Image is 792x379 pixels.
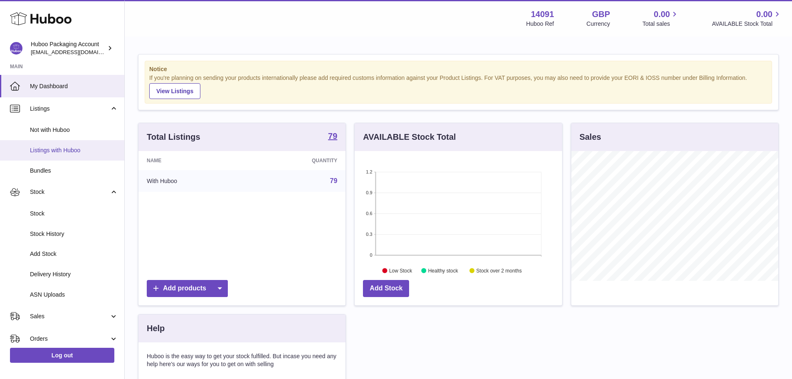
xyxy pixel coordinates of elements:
strong: 14091 [531,9,554,20]
div: Huboo Ref [526,20,554,28]
text: 1.2 [366,169,373,174]
text: 0.6 [366,211,373,216]
span: Orders [30,335,109,343]
span: Listings [30,105,109,113]
text: Stock over 2 months [476,268,522,273]
span: 0.00 [654,9,670,20]
span: 0.00 [756,9,772,20]
td: With Huboo [138,170,248,192]
text: 0.3 [366,232,373,237]
strong: 79 [328,132,337,140]
span: Not with Huboo [30,126,118,134]
span: AVAILABLE Stock Total [712,20,782,28]
span: Stock [30,188,109,196]
p: Huboo is the easy way to get your stock fulfilled. But incase you need any help here's our ways f... [147,352,337,368]
text: 0 [370,253,373,258]
a: 0.00 Total sales [642,9,679,28]
span: ASN Uploads [30,291,118,299]
a: 79 [328,132,337,142]
div: Currency [587,20,610,28]
a: Add Stock [363,280,409,297]
strong: Notice [149,65,767,73]
a: 0.00 AVAILABLE Stock Total [712,9,782,28]
h3: AVAILABLE Stock Total [363,131,456,143]
img: internalAdmin-14091@internal.huboo.com [10,42,22,54]
text: Low Stock [389,268,412,273]
div: If you're planning on sending your products internationally please add required customs informati... [149,74,767,99]
a: Add products [147,280,228,297]
span: Add Stock [30,250,118,258]
a: 79 [330,177,338,184]
div: Huboo Packaging Account [31,40,106,56]
a: View Listings [149,83,200,99]
span: Total sales [642,20,679,28]
strong: GBP [592,9,610,20]
span: Stock History [30,230,118,238]
span: Delivery History [30,270,118,278]
h3: Help [147,323,165,334]
span: Sales [30,312,109,320]
span: Bundles [30,167,118,175]
span: Listings with Huboo [30,146,118,154]
text: Healthy stock [428,268,459,273]
text: 0.9 [366,190,373,195]
span: [EMAIL_ADDRESS][DOMAIN_NAME] [31,49,122,55]
h3: Total Listings [147,131,200,143]
a: Log out [10,348,114,363]
th: Quantity [248,151,345,170]
span: Stock [30,210,118,218]
span: My Dashboard [30,82,118,90]
th: Name [138,151,248,170]
h3: Sales [580,131,601,143]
